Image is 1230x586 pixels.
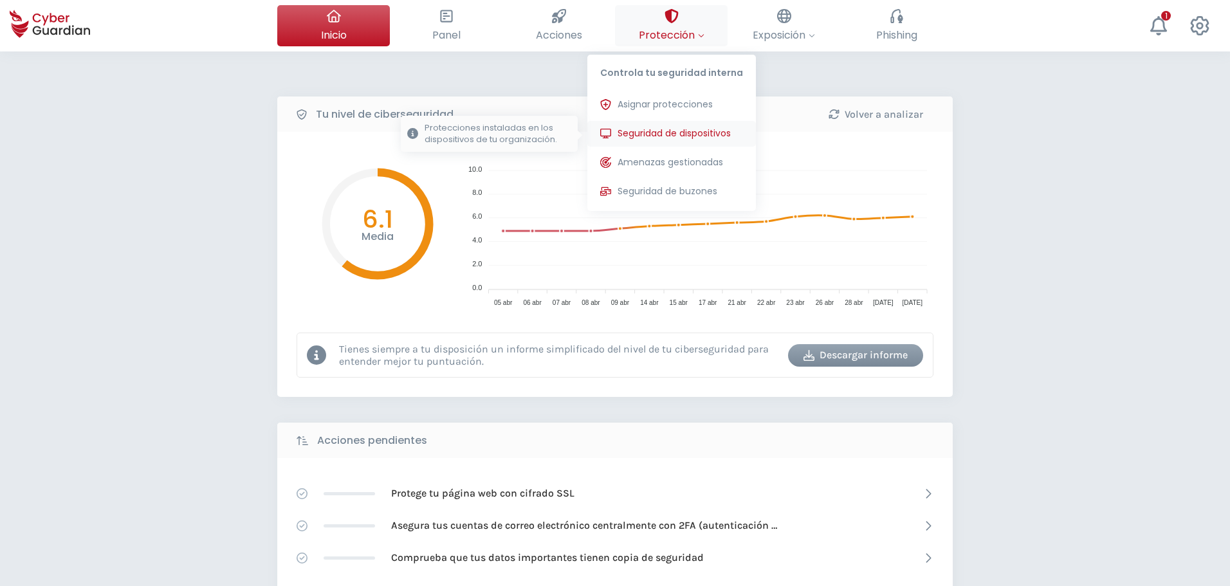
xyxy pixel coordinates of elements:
tspan: 15 abr [670,299,688,306]
span: Panel [432,27,461,43]
span: Asignar protecciones [618,98,713,111]
tspan: 0.0 [472,284,482,291]
button: Phishing [840,5,953,46]
tspan: [DATE] [903,299,923,306]
b: Acciones pendientes [317,433,427,448]
tspan: 10.0 [468,165,482,173]
span: Amenazas gestionadas [618,156,723,169]
button: Seguridad de dispositivosProtecciones instaladas en los dispositivos de tu organización. [587,121,756,147]
button: Asignar protecciones [587,92,756,118]
button: Exposición [728,5,840,46]
tspan: 23 abr [786,299,805,306]
span: Phishing [876,27,917,43]
p: Tienes siempre a tu disposición un informe simplificado del nivel de tu ciberseguridad para enten... [339,343,778,367]
button: Volver a analizar [808,103,943,125]
div: 1 [1161,11,1171,21]
tspan: 06 abr [523,299,542,306]
tspan: 2.0 [472,260,482,268]
div: Descargar informe [798,347,913,363]
tspan: 07 abr [553,299,571,306]
span: Protección [639,27,704,43]
span: Seguridad de buzones [618,185,717,198]
div: Volver a analizar [818,107,933,122]
p: Asegura tus cuentas de correo electrónico centralmente con 2FA (autenticación [PERSON_NAME] factor) [391,518,777,533]
tspan: 08 abr [582,299,600,306]
button: Inicio [277,5,390,46]
button: ProtecciónControla tu seguridad internaAsignar proteccionesSeguridad de dispositivosProtecciones ... [615,5,728,46]
span: Inicio [321,27,347,43]
span: Acciones [536,27,582,43]
tspan: 4.0 [472,236,482,244]
p: Controla tu seguridad interna [587,55,756,86]
tspan: 26 abr [816,299,834,306]
tspan: 6.0 [472,212,482,220]
tspan: 22 abr [757,299,776,306]
button: Panel [390,5,502,46]
b: Tu nivel de ciberseguridad [316,107,454,122]
p: Protecciones instaladas en los dispositivos de tu organización. [425,122,571,145]
tspan: 09 abr [611,299,630,306]
button: Seguridad de buzones [587,179,756,205]
span: Exposición [753,27,815,43]
tspan: 17 abr [699,299,717,306]
tspan: 8.0 [472,188,482,196]
tspan: 05 abr [494,299,513,306]
button: Acciones [502,5,615,46]
span: Seguridad de dispositivos [618,127,731,140]
p: Comprueba que tus datos importantes tienen copia de seguridad [391,551,704,565]
button: Descargar informe [788,344,923,367]
tspan: 21 abr [728,299,746,306]
button: Amenazas gestionadas [587,150,756,176]
tspan: [DATE] [873,299,894,306]
tspan: 28 abr [845,299,863,306]
p: Protege tu página web con cifrado SSL [391,486,574,500]
tspan: 14 abr [640,299,659,306]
